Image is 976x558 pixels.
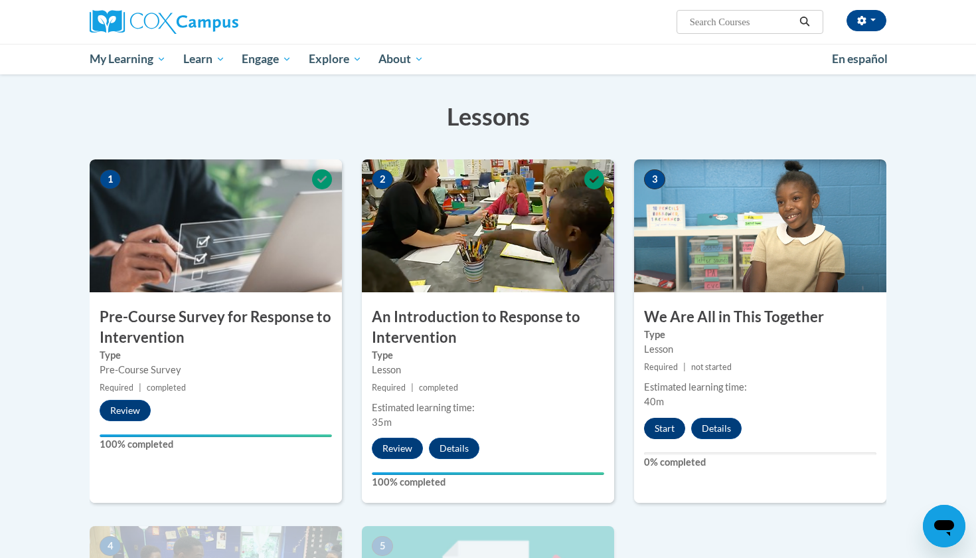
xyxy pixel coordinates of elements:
[847,10,886,31] button: Account Settings
[90,10,342,34] a: Cox Campus
[691,362,732,372] span: not started
[634,307,886,327] h3: We Are All in This Together
[90,10,238,34] img: Cox Campus
[683,362,686,372] span: |
[372,401,604,415] div: Estimated learning time:
[362,159,614,292] img: Course Image
[644,455,876,470] label: 0% completed
[644,380,876,395] div: Estimated learning time:
[300,44,370,74] a: Explore
[183,51,225,67] span: Learn
[100,363,332,377] div: Pre-Course Survey
[370,44,433,74] a: About
[411,383,414,393] span: |
[372,363,604,377] div: Lesson
[372,472,604,475] div: Your progress
[634,159,886,292] img: Course Image
[100,536,121,556] span: 4
[139,383,141,393] span: |
[372,417,392,428] span: 35m
[644,362,678,372] span: Required
[372,348,604,363] label: Type
[147,383,186,393] span: completed
[795,14,815,30] button: Search
[429,438,479,459] button: Details
[233,44,300,74] a: Engage
[70,44,906,74] div: Main menu
[923,505,965,547] iframe: Button to launch messaging window
[90,307,342,348] h3: Pre-Course Survey for Response to Intervention
[419,383,458,393] span: completed
[691,418,742,439] button: Details
[644,169,665,189] span: 3
[100,437,332,452] label: 100% completed
[100,383,133,393] span: Required
[100,434,332,437] div: Your progress
[100,348,332,363] label: Type
[823,45,896,73] a: En español
[372,169,393,189] span: 2
[644,418,685,439] button: Start
[644,396,664,407] span: 40m
[90,159,342,292] img: Course Image
[372,475,604,490] label: 100% completed
[362,307,614,348] h3: An Introduction to Response to Intervention
[378,51,424,67] span: About
[100,169,121,189] span: 1
[644,342,876,357] div: Lesson
[832,52,888,66] span: En español
[644,327,876,342] label: Type
[90,100,886,133] h3: Lessons
[372,383,406,393] span: Required
[175,44,234,74] a: Learn
[372,438,423,459] button: Review
[689,14,795,30] input: Search Courses
[309,51,362,67] span: Explore
[81,44,175,74] a: My Learning
[372,536,393,556] span: 5
[90,51,166,67] span: My Learning
[100,400,151,421] button: Review
[242,51,291,67] span: Engage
